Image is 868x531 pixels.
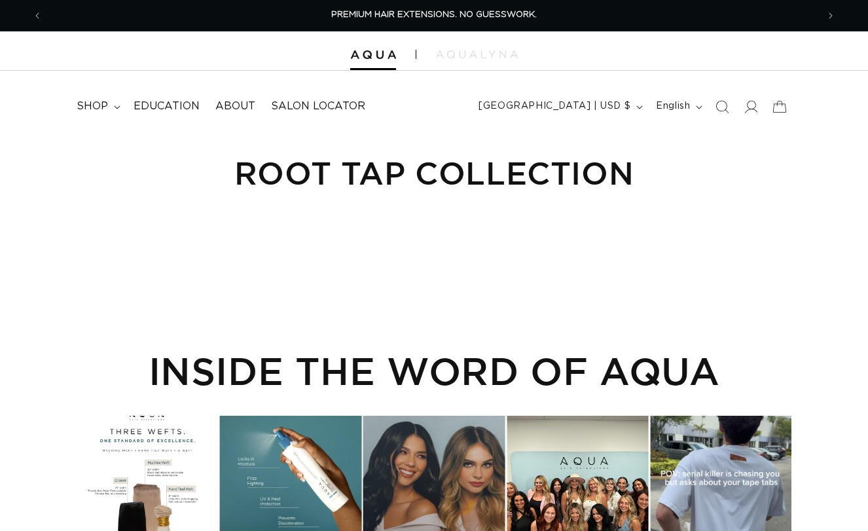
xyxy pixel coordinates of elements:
summary: shop [69,92,126,121]
button: [GEOGRAPHIC_DATA] | USD $ [471,94,648,119]
img: aqualyna.com [436,50,518,58]
span: PREMIUM HAIR EXTENSIONS. NO GUESSWORK. [331,10,537,19]
span: English [656,100,690,113]
button: English [648,94,708,119]
button: Next announcement [816,3,845,28]
span: About [215,100,255,113]
span: [GEOGRAPHIC_DATA] | USD $ [479,100,630,113]
h2: INSIDE THE WORD OF AQUA [77,348,792,393]
a: About [208,92,263,121]
span: Education [134,100,200,113]
img: Aqua Hair Extensions [350,50,396,60]
a: Education [126,92,208,121]
a: Salon Locator [263,92,373,121]
span: Salon Locator [271,100,365,113]
button: Previous announcement [23,3,52,28]
h1: Root Tap Collection [77,153,792,193]
span: shop [77,100,108,113]
summary: Search [708,92,736,121]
